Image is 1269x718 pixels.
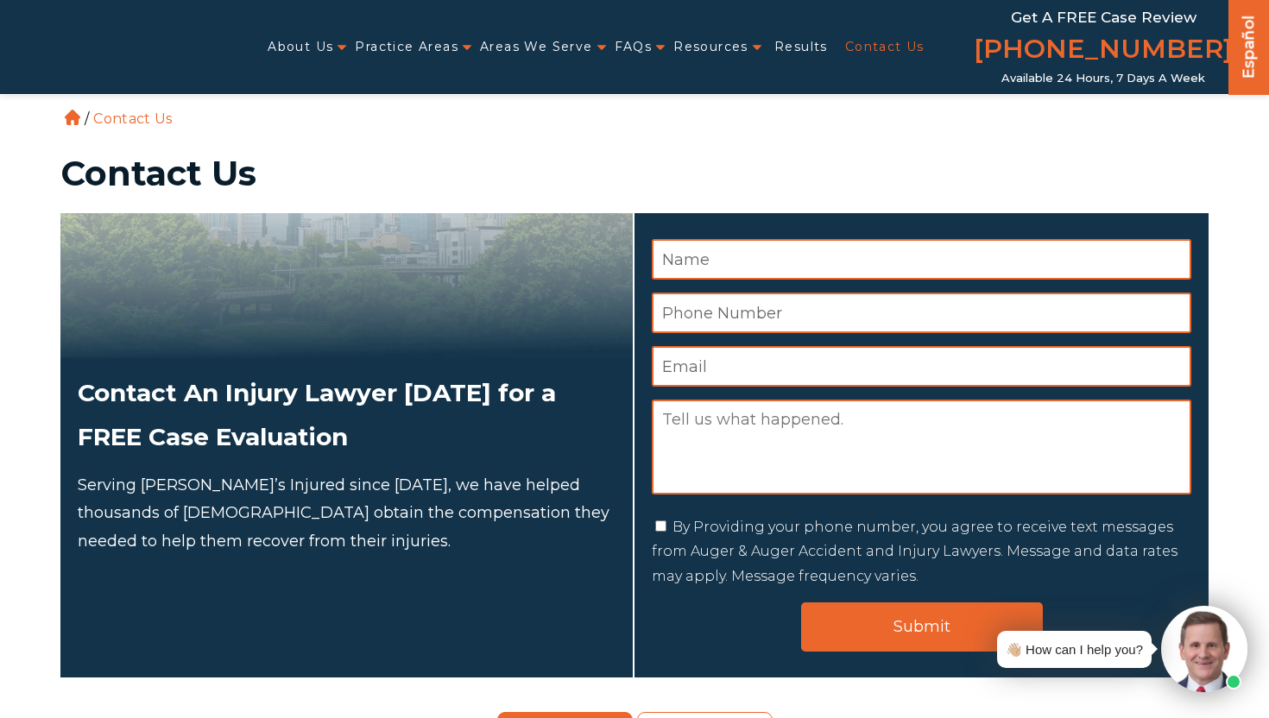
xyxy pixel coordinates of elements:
[60,213,633,358] img: Attorneys
[774,29,828,65] a: Results
[355,29,458,65] a: Practice Areas
[801,602,1043,652] input: Submit
[65,110,80,125] a: Home
[1001,72,1205,85] span: Available 24 Hours, 7 Days a Week
[1006,638,1143,661] div: 👋🏼 How can I help you?
[974,30,1233,72] a: [PHONE_NUMBER]
[268,29,333,65] a: About Us
[78,471,616,555] p: Serving [PERSON_NAME]’s Injured since [DATE], we have helped thousands of [DEMOGRAPHIC_DATA] obta...
[652,293,1191,333] input: Phone Number
[673,29,748,65] a: Resources
[652,519,1177,585] label: By Providing your phone number, you agree to receive text messages from Auger & Auger Accident an...
[60,156,1209,191] h1: Contact Us
[652,239,1191,280] input: Name
[652,346,1191,387] input: Email
[480,29,593,65] a: Areas We Serve
[615,29,653,65] a: FAQs
[1161,606,1247,692] img: Intaker widget Avatar
[1011,9,1196,26] span: Get a FREE Case Review
[78,371,616,458] h2: Contact An Injury Lawyer [DATE] for a FREE Case Evaluation
[845,29,925,65] a: Contact Us
[10,31,218,63] img: Auger & Auger Accident and Injury Lawyers Logo
[89,110,176,127] li: Contact Us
